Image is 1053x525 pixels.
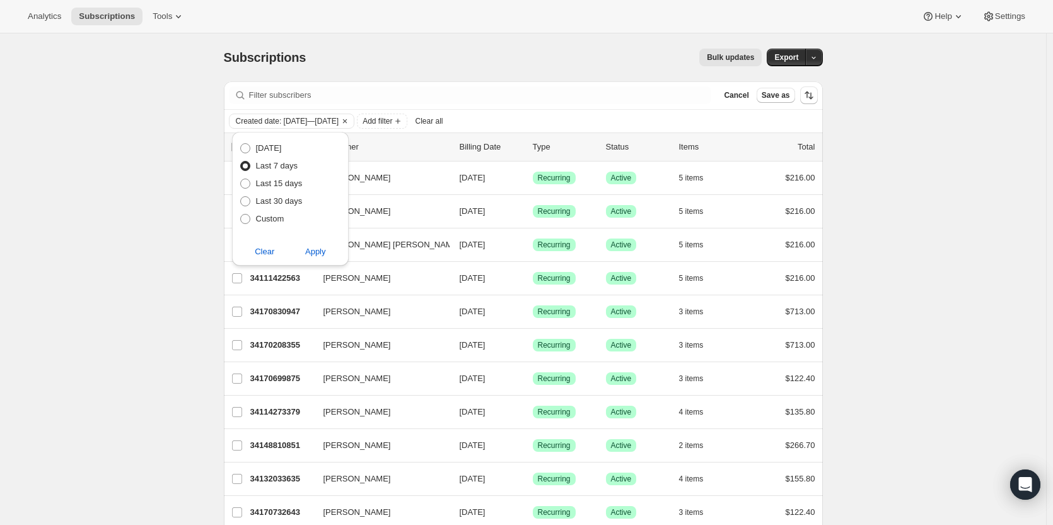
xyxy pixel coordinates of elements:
button: [PERSON_NAME] [316,435,442,456]
button: Settings [975,8,1033,25]
button: Save as [757,88,795,103]
span: Recurring [538,240,571,250]
p: Customer [323,141,450,153]
span: Active [611,173,632,183]
span: Settings [995,11,1025,21]
span: [PERSON_NAME] [323,439,391,452]
div: 34170208355[PERSON_NAME][DATE]SuccessRecurringSuccessActive3 items$713.00 [250,336,815,354]
button: Bulk updates [699,49,762,66]
span: Recurring [538,374,571,384]
span: 2 items [679,440,704,451]
button: [PERSON_NAME] [316,268,442,288]
span: Active [611,374,632,384]
span: [DATE] [460,273,486,283]
button: 5 items [679,169,718,187]
span: $122.40 [786,374,815,383]
span: $122.40 [786,507,815,517]
button: Sort the results [800,86,818,104]
p: Status [606,141,669,153]
button: Clear all [410,114,448,129]
span: Active [611,440,632,451]
div: 34114273379[PERSON_NAME][DATE]SuccessRecurringSuccessActive4 items$135.80 [250,403,815,421]
span: [DATE] [460,307,486,316]
span: [DATE] [460,206,486,216]
div: 34170339427[PERSON_NAME][DATE]SuccessRecurringSuccessActive5 items$216.00 [250,203,815,220]
span: Last 15 days [256,179,303,188]
span: $135.80 [786,407,815,416]
button: Clear [232,242,298,262]
span: Active [611,407,632,417]
button: 2 items [679,437,718,454]
button: [PERSON_NAME] [316,469,442,489]
button: 5 items [679,203,718,220]
span: [DATE] [460,474,486,483]
span: Active [611,474,632,484]
button: Add filter [357,114,407,129]
button: Subscriptions [71,8,143,25]
span: [DATE] [460,173,486,182]
p: Billing Date [460,141,523,153]
span: Tools [153,11,172,21]
p: Total [798,141,815,153]
button: Tools [145,8,192,25]
span: [DATE] [460,240,486,249]
span: Recurring [538,440,571,451]
span: Apply [305,245,326,258]
button: Analytics [20,8,69,25]
span: $216.00 [786,273,815,283]
button: [PERSON_NAME] [316,201,442,221]
button: 5 items [679,269,718,287]
span: [PERSON_NAME] [323,205,391,218]
button: Apply [282,242,349,262]
span: $266.70 [786,440,815,450]
span: 5 items [679,206,704,216]
span: Recurring [538,340,571,350]
span: Save as [762,90,790,100]
div: 34170273891[PERSON_NAME][DATE]SuccessRecurringSuccessActive5 items$216.00 [250,169,815,187]
button: 5 items [679,236,718,254]
p: 34170208355 [250,339,313,351]
button: [PERSON_NAME] [316,168,442,188]
button: Export [767,49,806,66]
span: Add filter [363,116,392,126]
span: [PERSON_NAME] [323,305,391,318]
span: [DATE] [460,440,486,450]
button: 3 items [679,504,718,521]
span: [DATE] [460,507,486,517]
p: 34111422563 [250,272,313,285]
span: Help [934,11,951,21]
div: 34170699875[PERSON_NAME][DATE]SuccessRecurringSuccessActive3 items$122.40 [250,370,815,387]
div: 34170142819[PERSON_NAME] [PERSON_NAME][DATE]SuccessRecurringSuccessActive5 items$216.00 [250,236,815,254]
p: 34170830947 [250,305,313,318]
div: 34148810851[PERSON_NAME][DATE]SuccessRecurringSuccessActive2 items$266.70 [250,437,815,454]
button: 4 items [679,470,718,488]
button: [PERSON_NAME] [316,502,442,522]
button: Clear [339,114,351,128]
div: 34170732643[PERSON_NAME][DATE]SuccessRecurringSuccessActive3 items$122.40 [250,504,815,521]
span: [DATE] [460,407,486,416]
span: [DATE] [256,143,282,153]
div: IDCustomerBilling DateTypeStatusItemsTotal [250,141,815,153]
span: 3 items [679,340,704,350]
span: Export [774,52,798,62]
span: 3 items [679,307,704,317]
p: 34170699875 [250,372,313,385]
span: $216.00 [786,240,815,249]
span: Last 30 days [256,196,303,206]
div: 34111422563[PERSON_NAME][DATE]SuccessRecurringSuccessActive5 items$216.00 [250,269,815,287]
span: 4 items [679,474,704,484]
div: 34170830947[PERSON_NAME][DATE]SuccessRecurringSuccessActive3 items$713.00 [250,303,815,321]
p: 34170732643 [250,506,313,519]
span: $155.80 [786,474,815,483]
span: [PERSON_NAME] [323,272,391,285]
span: Active [611,340,632,350]
div: Open Intercom Messenger [1010,469,1040,500]
span: Active [611,240,632,250]
span: Cancel [724,90,748,100]
button: 3 items [679,336,718,354]
span: Clear all [415,116,443,126]
span: [PERSON_NAME] [323,339,391,351]
button: 4 items [679,403,718,421]
span: Last 7 days [256,161,298,170]
span: Clear [255,245,274,258]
